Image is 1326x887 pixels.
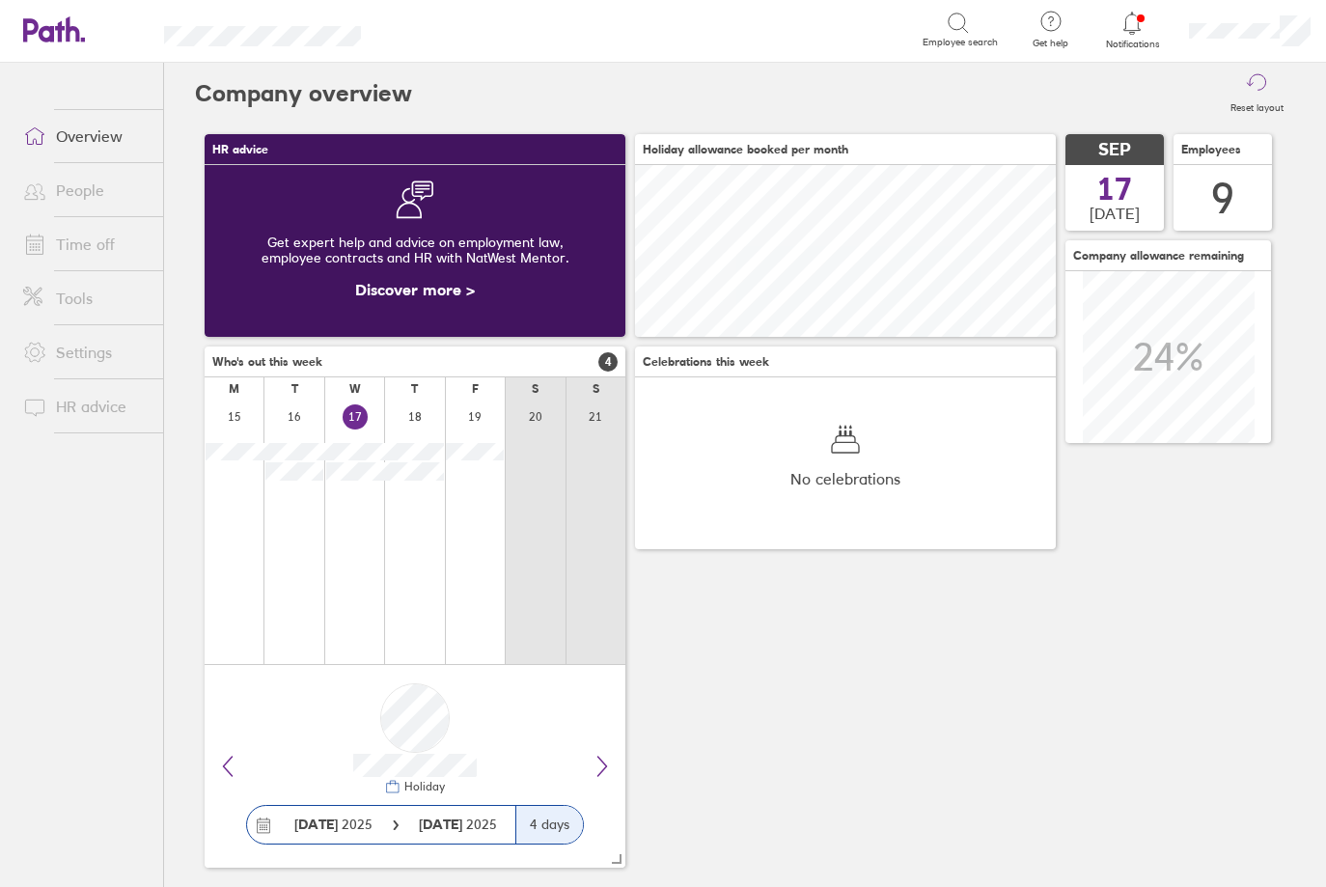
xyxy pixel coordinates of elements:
[532,382,539,396] div: S
[355,280,475,299] a: Discover more >
[1101,10,1164,50] a: Notifications
[419,816,466,833] strong: [DATE]
[1219,97,1295,114] label: Reset layout
[8,387,163,426] a: HR advice
[8,279,163,318] a: Tools
[1073,249,1244,263] span: Company allowance remaining
[8,333,163,372] a: Settings
[229,382,239,396] div: M
[923,37,998,48] span: Employee search
[472,382,479,396] div: F
[220,219,610,281] div: Get expert help and advice on employment law, employee contracts and HR with NatWest Mentor.
[411,382,418,396] div: T
[291,382,298,396] div: T
[515,806,583,844] div: 4 days
[1181,143,1241,156] span: Employees
[294,816,338,833] strong: [DATE]
[643,355,769,369] span: Celebrations this week
[419,817,497,832] span: 2025
[8,117,163,155] a: Overview
[1211,174,1234,223] div: 9
[598,352,618,372] span: 4
[401,780,445,793] div: Holiday
[1090,205,1140,222] span: [DATE]
[8,225,163,263] a: Time off
[212,143,268,156] span: HR advice
[195,63,412,125] h2: Company overview
[413,20,462,38] div: Search
[1219,63,1295,125] button: Reset layout
[8,171,163,209] a: People
[1097,174,1132,205] span: 17
[212,355,322,369] span: Who's out this week
[294,817,373,832] span: 2025
[349,382,361,396] div: W
[1101,39,1164,50] span: Notifications
[643,143,848,156] span: Holiday allowance booked per month
[1019,38,1082,49] span: Get help
[790,470,900,487] span: No celebrations
[593,382,599,396] div: S
[1098,140,1131,160] span: SEP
